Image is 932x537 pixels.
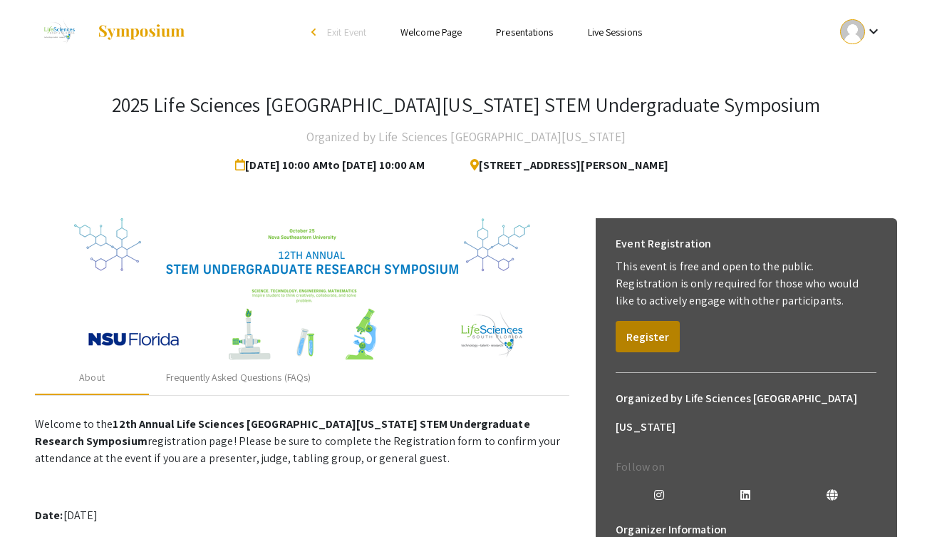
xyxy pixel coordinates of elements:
div: Frequently Asked Questions (FAQs) [166,370,311,385]
strong: 12th Annual Life Sciences [GEOGRAPHIC_DATA][US_STATE] STEM Undergraduate Research Symposium [35,416,530,449]
a: Presentations [496,26,553,39]
h6: Event Registration [616,230,711,258]
mat-icon: Expand account dropdown [865,23,882,40]
button: Register [616,321,680,352]
p: Follow on [616,459,876,476]
button: Expand account dropdown [825,16,897,48]
span: [STREET_ADDRESS][PERSON_NAME] [459,151,668,180]
p: This event is free and open to the public. Registration is only required for those who would like... [616,258,876,310]
div: arrow_back_ios [311,28,320,36]
p: Welcome to the registration page! Please be sure to complete the Registration form to confirm you... [35,416,569,467]
iframe: Chat [11,473,61,526]
img: Symposium by ForagerOne [97,24,186,41]
h6: Organized by Life Sciences [GEOGRAPHIC_DATA][US_STATE] [616,384,876,441]
a: 2025 Life Sciences South Florida STEM Undergraduate Symposium [35,14,186,50]
h4: Organized by Life Sciences [GEOGRAPHIC_DATA][US_STATE] [306,123,626,151]
span: [DATE] 10:00 AM to [DATE] 10:00 AM [235,151,430,180]
a: Welcome Page [400,26,462,39]
h3: 2025 Life Sciences [GEOGRAPHIC_DATA][US_STATE] STEM Undergraduate Symposium [112,93,821,117]
a: Live Sessions [588,26,642,39]
span: Exit Event [327,26,366,39]
img: 32153a09-f8cb-4114-bf27-cfb6bc84fc69.png [74,218,530,361]
p: [DATE] [35,507,569,524]
img: 2025 Life Sciences South Florida STEM Undergraduate Symposium [35,14,83,50]
div: About [79,370,105,385]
